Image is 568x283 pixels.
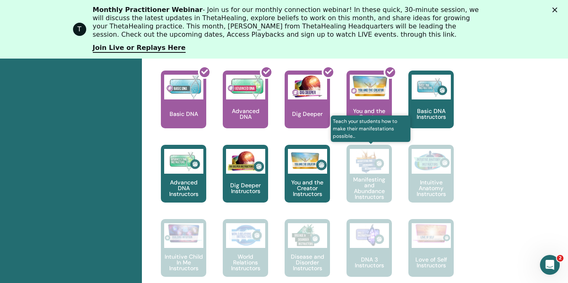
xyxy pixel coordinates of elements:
img: Basic DNA Instructors [412,75,451,99]
img: Intuitive Anatomy Instructors [412,149,451,174]
p: World Relations Instructors [223,254,268,271]
img: Advanced DNA Instructors [164,149,203,174]
img: Basic DNA [164,75,203,99]
a: Dig Deeper Instructors Dig Deeper Instructors [223,145,268,219]
p: Disease and Disorder Instructors [285,254,330,271]
img: World Relations Instructors [226,223,265,248]
img: Love of Self Instructors [412,223,451,243]
a: You and the Creator Instructors You and the Creator Instructors [285,145,330,219]
img: You and the Creator [350,75,389,97]
img: DNA 3 Instructors [350,223,389,248]
p: Advanced DNA [223,108,268,120]
a: You and the Creator You and the Creator [346,71,392,145]
p: Dig Deeper [289,111,326,117]
a: Intuitive Anatomy Instructors Intuitive Anatomy Instructors [408,145,454,219]
a: Basic DNA Instructors Basic DNA Instructors [408,71,454,145]
img: Intuitive Child In Me Instructors [164,223,203,243]
img: Dig Deeper [288,75,327,99]
a: Teach your students how to make their manifestations possible... Manifesting and Abundance Instru... [346,145,392,219]
div: - Join us for our monthly connection webinar! In these quick, 30-minute session, we will discuss ... [93,6,482,39]
img: Manifesting and Abundance Instructors [350,149,389,174]
span: Teach your students how to make their manifestations possible... [331,116,410,142]
p: DNA 3 Instructors [346,257,392,268]
p: You and the Creator [346,108,392,120]
span: 2 [557,255,563,262]
img: Advanced DNA [226,75,265,99]
b: Monthly Practitioner Webinar [93,6,203,14]
img: Dig Deeper Instructors [226,149,265,174]
p: Dig Deeper Instructors [223,182,268,194]
a: Advanced DNA Instructors Advanced DNA Instructors [161,145,206,219]
a: Dig Deeper Dig Deeper [285,71,330,145]
p: Love of Self Instructors [408,257,454,268]
p: You and the Creator Instructors [285,179,330,197]
p: Manifesting and Abundance Instructors [346,177,392,200]
p: Intuitive Anatomy Instructors [408,179,454,197]
div: Close [552,7,561,12]
img: You and the Creator Instructors [288,149,327,174]
p: Basic DNA Instructors [408,108,454,120]
iframe: Intercom live chat [540,255,560,275]
a: Basic DNA Basic DNA [161,71,206,145]
p: Intuitive Child In Me Instructors [161,254,206,271]
p: Advanced DNA Instructors [161,179,206,197]
a: Advanced DNA Advanced DNA [223,71,268,145]
a: Join Live or Replays Here [93,44,186,53]
div: Profile image for ThetaHealing [73,23,86,36]
img: Disease and Disorder Instructors [288,223,327,248]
